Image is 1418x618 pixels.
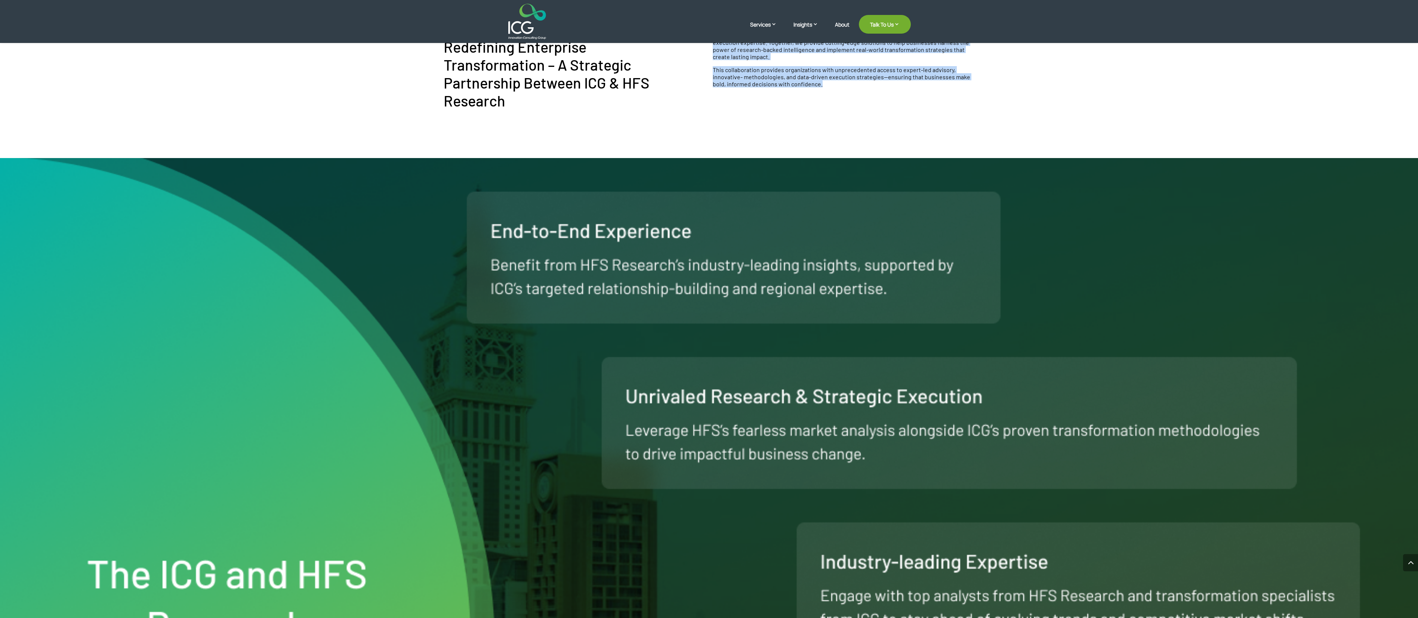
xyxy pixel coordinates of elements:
[444,38,705,109] h2: Redefining Enterprise Transformation – A Strategic Partnership Between ICG & HFS Research
[835,22,850,39] a: About
[713,66,974,88] p: This collaboration provides organizations with unprecedented access to expert-led advisory, innov...
[750,21,784,39] a: Services
[1381,582,1418,618] iframe: Chat Widget
[508,4,546,39] img: ICG
[793,21,826,39] a: Insights
[859,15,911,34] a: Talk To Us
[713,24,974,66] p: Through this collaboration, HFS Research delivers comprehensive, research-driven insights that in...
